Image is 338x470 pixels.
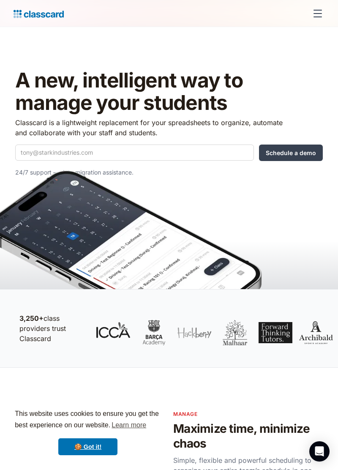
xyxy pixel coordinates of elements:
div: Open Intercom Messenger [309,441,330,462]
p: Classcard is a lightweight replacement for your spreadsheets to organize, automate and collaborat... [15,117,283,138]
a: dismiss cookie message [58,438,117,455]
span: This website uses cookies to ensure you get the best experience on our website. [15,409,161,432]
h2: Maximize time, minimize chaos [173,421,323,451]
input: tony@starkindustries.com [15,145,254,161]
p: 24/7 support — data migration assistance. [15,167,283,178]
p: Manage [173,410,323,418]
h1: A new, intelligent way to manage your students [15,69,323,114]
input: Schedule a demo [259,145,323,161]
div: cookieconsent [7,401,169,463]
a: Logo [14,8,64,19]
strong: 3,250+ [19,314,44,322]
a: learn more about cookies [110,419,147,432]
form: Quick Demo Form [15,145,323,161]
p: class providers trust Classcard [19,313,88,344]
div: menu [308,3,324,24]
